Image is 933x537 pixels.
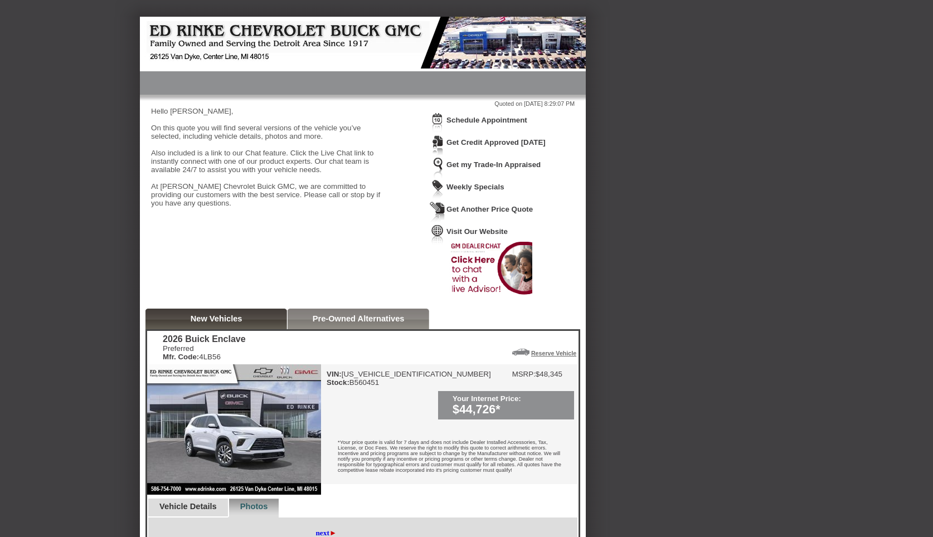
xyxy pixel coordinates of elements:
[159,502,217,511] a: Vehicle Details
[446,116,527,124] a: Schedule Appointment
[147,364,321,495] img: 2026 Buick Enclave
[446,160,541,169] a: Get my Trade-In Appraised
[327,370,491,387] div: [US_VEHICLE_IDENTIFICATION_NUMBER] B560451
[327,378,349,387] b: Stock:
[430,135,445,155] img: Icon_CreditApproval.png
[430,202,445,222] img: Icon_GetQuote.png
[163,334,246,344] div: 2026 Buick Enclave
[329,529,337,537] span: ►
[531,350,576,357] a: Reserve Vehicle
[240,502,268,511] a: Photos
[430,113,445,133] img: Icon_ScheduleAppointment.png
[512,349,529,355] img: Icon_ReserveVehicleCar.png
[446,227,508,236] a: Visit Our Website
[163,344,246,361] div: Preferred 4LB56
[453,403,568,417] div: $44,726*
[151,100,575,107] div: Quoted on [DATE] 8:29:07 PM
[313,314,405,323] a: Pre-Owned Alternatives
[321,431,577,484] div: *Your price quote is valid for 7 days and does not include Dealer Installed Accessories, Tax, Lic...
[512,370,536,378] td: MSRP:
[430,179,445,200] img: Icon_WeeklySpecials.png
[446,183,504,191] a: Weekly Specials
[449,240,532,296] img: gm-dealer-chat-red.jpg
[163,353,199,361] b: Mfr. Code:
[430,224,445,245] img: Icon_VisitWebsite.png
[453,394,568,403] div: Your Internet Price:
[151,107,385,216] div: Hello [PERSON_NAME], On this quote you will find several versions of the vehicle you’ve selected,...
[536,370,562,378] td: $48,345
[446,205,533,213] a: Get Another Price Quote
[430,157,445,178] img: Icon_TradeInAppraisal.png
[327,370,342,378] b: VIN:
[191,314,242,323] a: New Vehicles
[446,138,546,147] a: Get Credit Approved [DATE]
